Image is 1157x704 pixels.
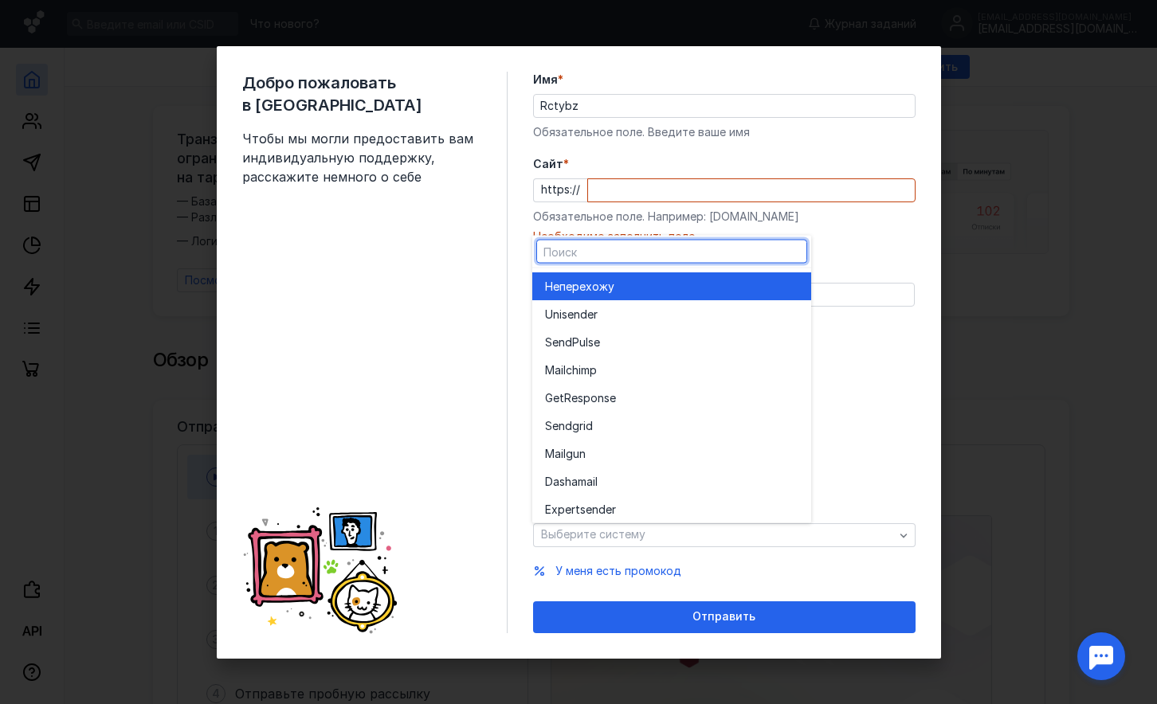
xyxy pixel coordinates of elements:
button: Dashamail [532,467,811,495]
span: SendPuls [545,334,594,350]
span: p [590,362,597,377]
span: Unisende [545,306,594,322]
span: id [583,417,593,433]
span: перехожу [559,278,614,294]
button: Отправить [533,601,916,633]
button: Unisender [532,300,811,328]
span: Имя [533,72,558,88]
div: Необходимо заполнить поле [533,229,916,244]
span: Dashamai [545,473,595,489]
span: Sendgr [545,417,583,433]
span: Cайт [533,156,563,172]
button: Выберите систему [533,523,916,547]
button: Sendgrid [532,412,811,440]
span: etResponse [553,389,616,405]
div: Обязательное поле. Например: [DOMAIN_NAME] [533,209,916,225]
button: SendPulse [532,328,811,356]
button: GetResponse [532,384,811,412]
button: У меня есть промокод [555,563,681,579]
span: Mail [545,445,566,461]
span: Mailchim [545,362,590,377]
span: e [594,334,600,350]
span: Отправить [692,610,755,624]
div: Обязательное поле. Введите ваше имя [533,124,916,140]
span: G [545,389,553,405]
button: Неперехожу [532,272,811,300]
span: Чтобы мы могли предоставить вам индивидуальную поддержку, расскажите немного о себе [242,129,481,186]
span: Добро пожаловать в [GEOGRAPHIC_DATA] [242,72,481,116]
span: У меня есть промокод [555,564,681,577]
button: Mailgun [532,440,811,467]
span: Ex [545,501,558,517]
span: l [595,473,598,489]
span: Выберите систему [541,527,645,541]
button: Mailchimp [532,356,811,384]
input: Поиск [537,241,806,263]
span: gun [566,445,586,461]
div: grid [532,268,811,523]
button: Expertsender [532,495,811,523]
span: Не [545,278,559,294]
span: r [594,306,598,322]
span: pertsender [558,501,616,517]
